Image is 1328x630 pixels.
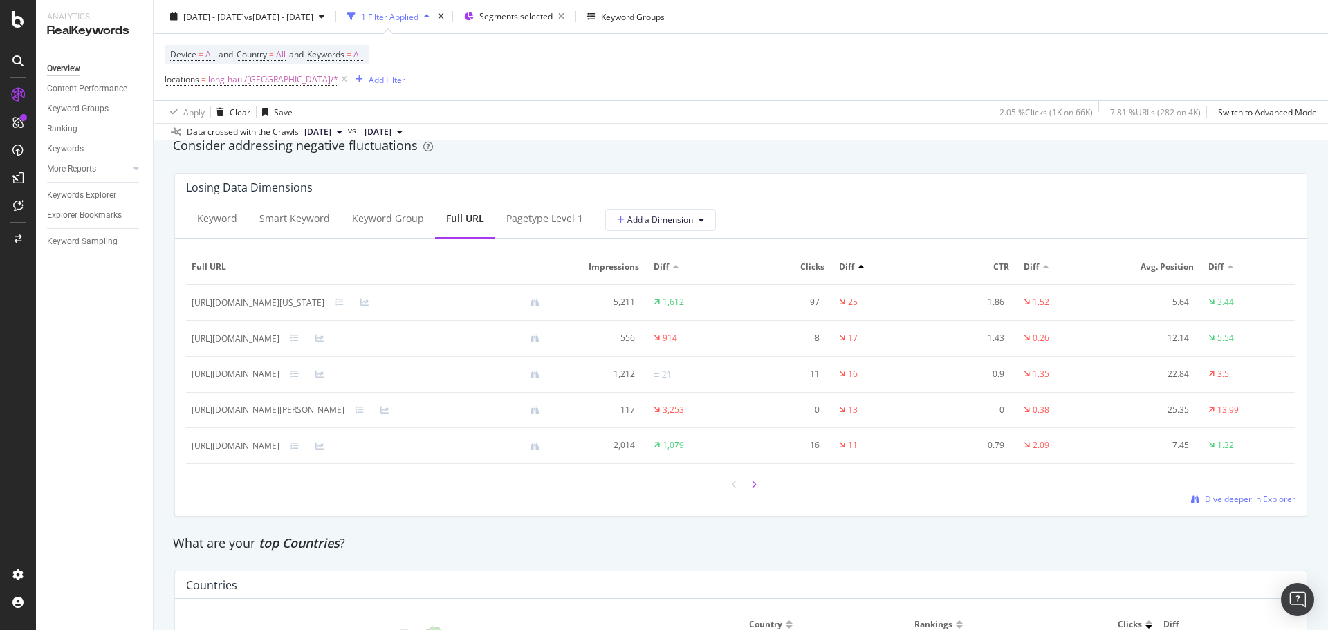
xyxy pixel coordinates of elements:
[931,439,1004,452] div: 0.79
[1191,493,1295,505] a: Dive deeper in Explorer
[199,48,203,60] span: =
[562,368,635,380] div: 1,212
[446,212,484,225] div: Full URL
[654,261,669,273] span: Diff
[187,126,299,138] div: Data crossed with the Crawls
[1217,332,1234,344] div: 5.54
[192,368,279,380] div: [URL][DOMAIN_NAME]
[47,162,96,176] div: More Reports
[663,332,677,344] div: 914
[47,188,116,203] div: Keywords Explorer
[47,62,143,76] a: Overview
[663,404,684,416] div: 3,253
[562,261,640,273] span: Impressions
[1116,439,1190,452] div: 7.45
[1033,439,1049,452] div: 2.09
[1033,404,1049,416] div: 0.38
[746,296,820,308] div: 97
[47,122,143,136] a: Ranking
[1116,368,1190,380] div: 22.84
[1217,404,1239,416] div: 13.99
[848,368,858,380] div: 16
[47,62,80,76] div: Overview
[47,142,143,156] a: Keywords
[931,261,1009,273] span: CTR
[47,234,143,249] a: Keyword Sampling
[192,261,547,273] span: Full URL
[931,404,1004,416] div: 0
[201,73,206,85] span: =
[276,45,286,64] span: All
[562,332,635,344] div: 556
[205,45,215,64] span: All
[237,48,267,60] span: Country
[47,234,118,249] div: Keyword Sampling
[1281,583,1314,616] div: Open Intercom Messenger
[350,71,405,88] button: Add Filter
[257,101,293,123] button: Save
[173,535,1309,553] div: What are your ?
[173,137,1309,155] div: Consider addressing negative fluctuations
[663,296,684,308] div: 1,612
[1110,106,1201,118] div: 7.81 % URLs ( 282 on 4K )
[1116,404,1190,416] div: 25.35
[1212,101,1317,123] button: Switch to Advanced Mode
[654,373,659,377] img: Equal
[165,73,199,85] span: locations
[47,102,143,116] a: Keyword Groups
[342,6,435,28] button: 1 Filter Applied
[746,261,824,273] span: Clicks
[562,439,635,452] div: 2,014
[347,48,351,60] span: =
[848,404,858,416] div: 13
[662,369,672,381] div: 21
[1033,296,1049,308] div: 1.52
[47,102,109,116] div: Keyword Groups
[165,6,330,28] button: [DATE] - [DATE]vs[DATE] - [DATE]
[601,10,665,22] div: Keyword Groups
[582,6,670,28] button: Keyword Groups
[307,48,344,60] span: Keywords
[1217,439,1234,452] div: 1.32
[192,333,279,345] div: [URL][DOMAIN_NAME]
[1218,106,1317,118] div: Switch to Advanced Mode
[269,48,274,60] span: =
[47,11,142,23] div: Analytics
[746,332,820,344] div: 8
[663,439,684,452] div: 1,079
[289,48,304,60] span: and
[192,297,324,309] div: [URL][DOMAIN_NAME][US_STATE]
[746,439,820,452] div: 16
[47,208,122,223] div: Explorer Bookmarks
[365,126,391,138] span: 2024 Sep. 28th
[186,180,313,194] div: Losing Data Dimensions
[605,209,716,231] button: Add a Dimension
[211,101,250,123] button: Clear
[170,48,196,60] span: Device
[47,142,84,156] div: Keywords
[459,6,570,28] button: Segments selected
[47,82,127,96] div: Content Performance
[348,124,359,137] span: vs
[47,208,143,223] a: Explorer Bookmarks
[359,124,408,140] button: [DATE]
[192,404,344,416] div: [URL][DOMAIN_NAME][PERSON_NAME]
[47,122,77,136] div: Ranking
[352,212,424,225] div: Keyword Group
[47,23,142,39] div: RealKeywords
[165,101,205,123] button: Apply
[746,368,820,380] div: 11
[186,578,237,592] div: Countries
[197,212,237,225] div: Keyword
[244,10,313,22] span: vs [DATE] - [DATE]
[1208,261,1224,273] span: Diff
[230,106,250,118] div: Clear
[562,296,635,308] div: 5,211
[999,106,1093,118] div: 2.05 % Clicks ( 1K on 66K )
[259,212,330,225] div: Smart Keyword
[259,535,340,551] span: top Countries
[1116,296,1190,308] div: 5.64
[304,126,331,138] span: 2025 Sep. 27th
[435,10,447,24] div: times
[274,106,293,118] div: Save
